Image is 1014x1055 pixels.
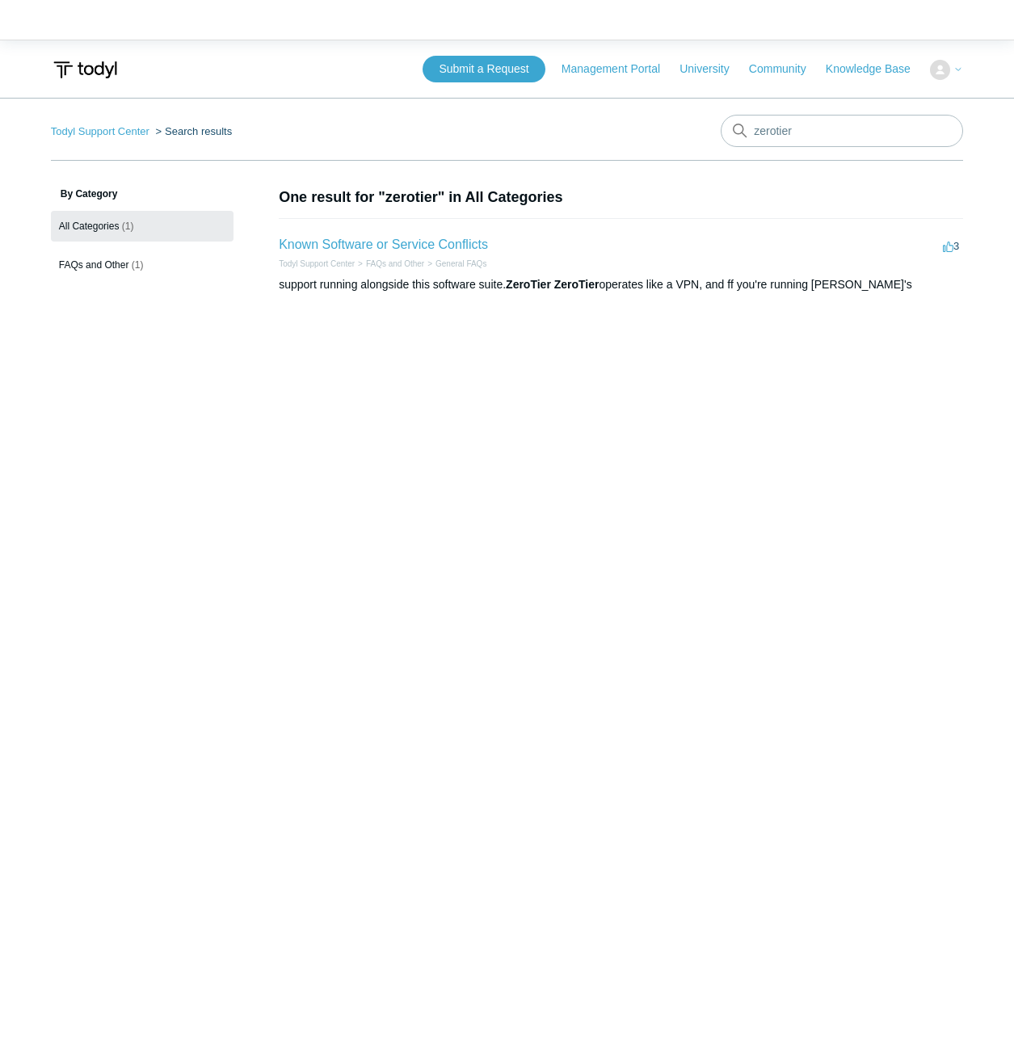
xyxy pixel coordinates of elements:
[826,61,927,78] a: Knowledge Base
[506,278,551,291] em: ZeroTier
[435,259,486,268] a: General FAQs
[279,258,355,270] li: Todyl Support Center
[554,278,600,291] em: ZeroTier
[279,187,963,208] h1: One result for "zerotier" in All Categories
[51,125,149,137] a: Todyl Support Center
[424,258,486,270] li: General FAQs
[943,240,959,252] span: 3
[51,187,234,201] h3: By Category
[59,221,120,232] span: All Categories
[122,221,134,232] span: (1)
[279,259,355,268] a: Todyl Support Center
[279,237,488,251] a: Known Software or Service Conflicts
[680,61,745,78] a: University
[366,259,424,268] a: FAQs and Other
[132,259,144,271] span: (1)
[51,55,120,85] img: Todyl Support Center Help Center home page
[423,56,545,82] a: Submit a Request
[355,258,424,270] li: FAQs and Other
[51,125,153,137] li: Todyl Support Center
[721,115,963,147] input: Search
[59,259,129,271] span: FAQs and Other
[562,61,676,78] a: Management Portal
[749,61,823,78] a: Community
[51,211,234,242] a: All Categories (1)
[279,276,963,293] div: support running alongside this software suite. operates like a VPN, and ff you're running [PERSON...
[51,250,234,280] a: FAQs and Other (1)
[153,125,233,137] li: Search results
